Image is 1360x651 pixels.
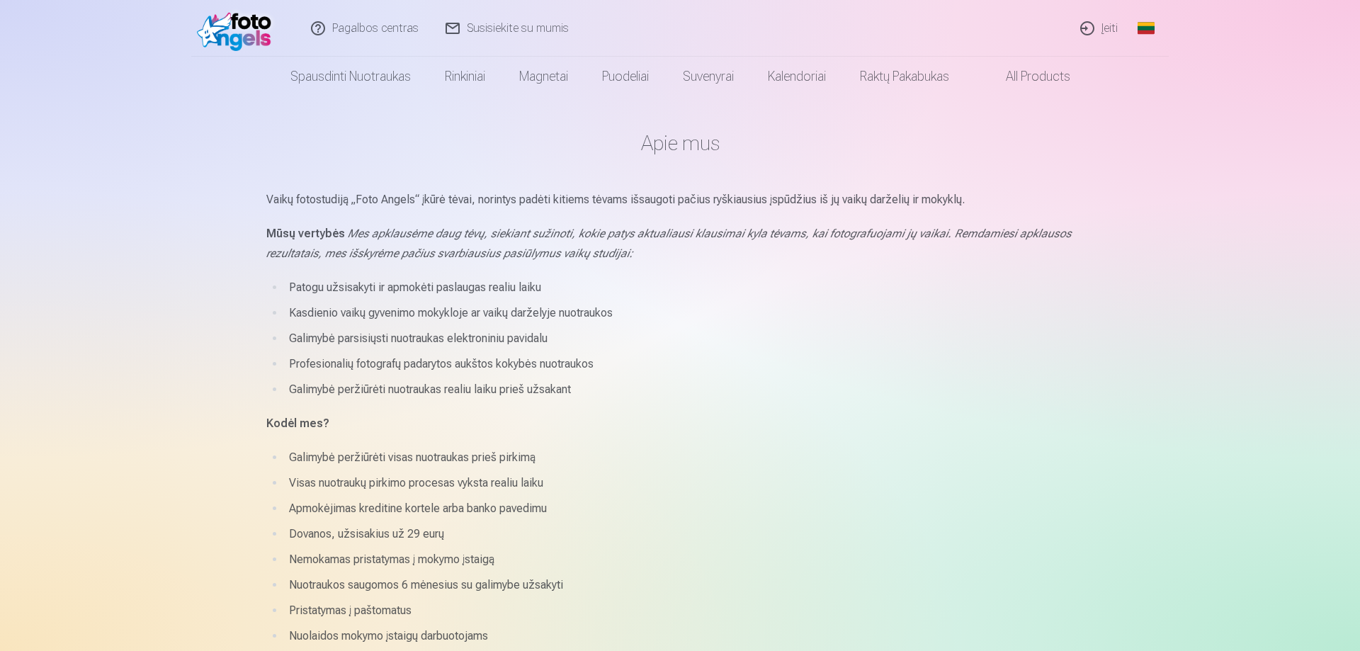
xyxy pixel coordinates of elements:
[285,329,1094,349] li: Galimybė parsisiųsti nuotraukas elektroniniu pavidalu
[285,278,1094,298] li: Patogu užsisakyti ir apmokėti paslaugas realiu laiku
[285,448,1094,468] li: Galimybė peržiūrėti visas nuotraukas prieš pirkimą
[285,550,1094,570] li: Nemokamas pristatymas į mokymo įstaigą
[751,57,843,96] a: Kalendoriai
[285,626,1094,646] li: Nuolaidos mokymo įstaigų darbuotojams
[285,575,1094,595] li: Nuotraukos saugomos 6 mėnesius su galimybe užsakyti
[285,473,1094,493] li: Visas nuotraukų pirkimo procesas vyksta realiu laiku
[285,499,1094,519] li: Apmokėjimas kreditine kortele arba banko pavedimu
[502,57,585,96] a: Magnetai
[266,227,345,240] strong: Mūsų vertybės
[266,227,1072,260] em: Mes apklausėme daug tėvų, siekiant sužinoti, kokie patys aktualiausi klausimai kyla tėvams, kai f...
[666,57,751,96] a: Suvenyrai
[285,303,1094,323] li: Kasdienio vaikų gyvenimo mokykloje ar vaikų darželyje nuotraukos
[428,57,502,96] a: Rinkiniai
[197,6,278,51] img: /fa2
[285,354,1094,374] li: Profesionalių fotografų padarytos aukštos kokybės nuotraukos
[285,380,1094,400] li: Galimybė peržiūrėti nuotraukas realiu laiku prieš užsakant
[966,57,1087,96] a: All products
[266,130,1094,156] h1: Apie mus
[285,524,1094,544] li: Dovanos, užsisakius už 29 eurų
[285,601,1094,621] li: Pristatymas į paštomatus
[266,190,1094,210] p: Vaikų fotostudiją „Foto Angels“ įkūrė tėvai, norintys padėti kitiems tėvams išsaugoti pačius ryšk...
[585,57,666,96] a: Puodeliai
[843,57,966,96] a: Raktų pakabukas
[266,417,329,430] strong: Kodėl mes?
[273,57,428,96] a: Spausdinti nuotraukas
